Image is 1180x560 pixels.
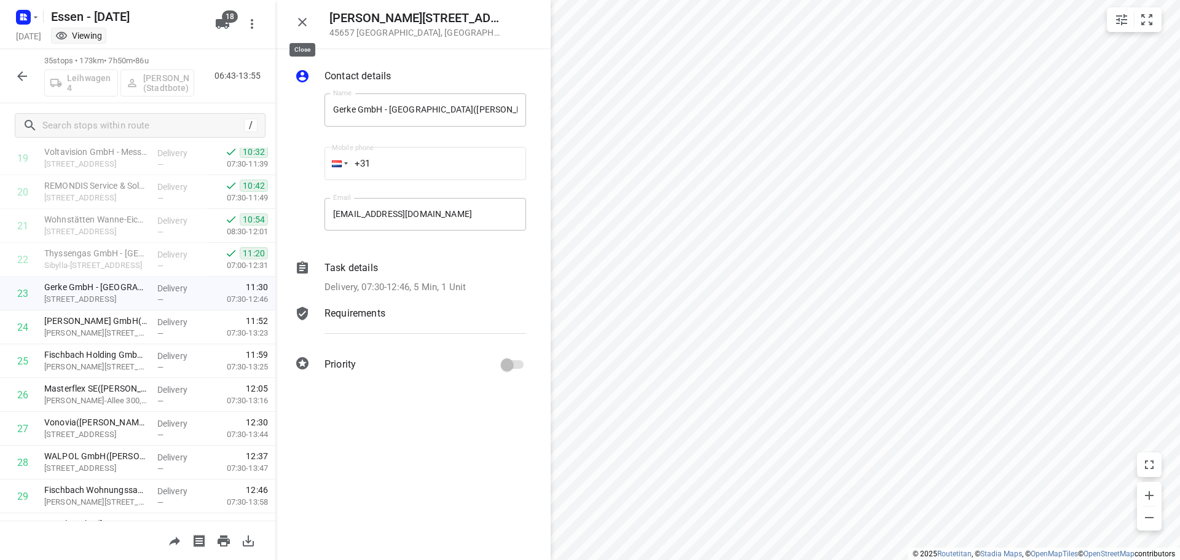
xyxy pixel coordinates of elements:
p: 07:30-12:46 [207,293,268,306]
p: 08:30-12:01 [207,226,268,238]
p: Sibylla-[STREET_ADDRESS] [44,259,147,272]
p: Requirements [324,306,385,321]
p: WALPOL GmbH(Agnes Gwizdon) [44,450,147,462]
div: 22 [17,254,28,266]
span: 18 [222,10,238,23]
input: Search stops within route [42,116,244,135]
span: 10:32 [240,146,268,158]
span: 12:37 [246,450,268,462]
span: 12:46 [246,484,268,496]
p: Wohnstätten Wanne-Eickel eG(Janine Damps) [44,213,147,226]
p: Vonovia(Dorothee Timmler) [44,416,147,428]
p: Klaus Fischbach GmbH(NAMELESS CONTACT) [44,315,147,327]
p: Willy-Brandt-Allee 300, Gelsenkirchen [44,395,147,407]
span: 12:05 [246,382,268,395]
p: 07:30-11:49 [207,192,268,204]
p: Beisinger Weg 30, Recklinghausen [44,293,147,306]
p: Benzstraße 4, Gelsenkirchen [44,428,147,441]
span: 11:59 [246,349,268,361]
span: — [157,498,163,507]
p: Delivery [157,248,203,261]
p: Johannes-Rau-Allee 9, Gelsenkirchen [44,496,147,508]
div: 20 [17,186,28,198]
div: / [244,119,258,132]
p: Gerke GmbH - Recklinghausen(Janna Gerke) [44,281,147,293]
p: Delivery [157,384,203,396]
button: 18 [210,12,235,36]
div: Task detailsDelivery, 07:30-12:46, 5 Min, 1 Unit [295,261,526,294]
p: 07:00-12:31 [207,259,268,272]
p: Fischbach Holding GmbH(Klimczok) [44,349,147,361]
span: 11:30 [246,281,268,293]
p: Delivery [157,181,203,193]
p: Delivery [157,519,203,531]
p: Contact details [324,69,391,84]
div: 23 [17,288,28,299]
p: Willy-Brandt-Allee 320, Gelsenkirchen [44,361,147,373]
button: More [240,12,264,36]
p: Benzstraße 13, Gelsenkirchen [44,462,147,475]
p: Delivery [157,282,203,294]
svg: Done [225,179,237,192]
div: Requirements [295,306,526,343]
label: Mobile phone [332,144,374,151]
span: — [157,194,163,203]
span: Share route [162,534,187,546]
span: — [157,430,163,440]
span: — [157,295,163,304]
div: 28 [17,457,28,468]
span: 12:30 [246,416,268,428]
p: 07:30-13:58 [207,496,268,508]
span: — [157,227,163,237]
li: © 2025 , © , © © contributors [913,550,1175,558]
span: • [133,56,135,65]
p: REMONDIS Service & Solutions GmbH (Tobias Stahl) [44,179,147,192]
p: 45657 [GEOGRAPHIC_DATA] , [GEOGRAPHIC_DATA] [329,28,502,37]
p: [STREET_ADDRESS] [44,226,147,238]
p: Delivery [157,485,203,497]
p: Delivery [157,147,203,159]
div: 19 [17,152,28,164]
input: 1 (702) 123-4567 [324,147,526,180]
button: Map settings [1109,7,1134,32]
p: Delivery [157,417,203,430]
span: — [157,261,163,270]
p: Delivery [157,316,203,328]
span: — [157,329,163,338]
p: 07:30-11:39 [207,158,268,170]
a: OpenMapTiles [1031,550,1078,558]
p: Delivery [157,350,203,362]
p: Voltavision GmbH - Messmannstr.(Kai Ulbrich) [44,146,147,158]
span: — [157,363,163,372]
p: Delivery, 07:30-12:46, 5 Min, 1 Unit [324,280,466,294]
div: Netherlands: + 31 [324,147,348,180]
div: 29 [17,491,28,502]
div: 27 [17,423,28,435]
h5: [PERSON_NAME][STREET_ADDRESS] [329,11,502,25]
p: 07:30-13:44 [207,428,268,441]
span: 86u [135,56,148,65]
span: Print route [211,534,236,546]
p: 06:43-13:55 [214,69,265,82]
p: Masterflex SE(Laura Bislimi) [44,382,147,395]
svg: Done [225,247,237,259]
span: 10:54 [240,213,268,226]
span: Print shipping labels [187,534,211,546]
p: 35 stops • 173km • 7h50m [44,55,194,67]
div: Contact details [295,69,526,86]
div: 25 [17,355,28,367]
p: Meesmannstraße 103, Bochum [44,158,147,170]
a: Stadia Maps [980,550,1022,558]
p: [STREET_ADDRESS] [44,192,147,204]
p: Thyssengas GmbH - Recklinghausen(Melanie Kramer-Rösler) [44,247,147,259]
svg: Done [225,213,237,226]
p: Strack GmbH(Jacqueline Krott) [44,518,147,530]
div: 21 [17,220,28,232]
span: Download route [236,534,261,546]
p: 07:30-13:16 [207,395,268,407]
p: Fischbach Wohnungssanierung GmbH (Unknown) [44,484,147,496]
button: Fit zoom [1135,7,1159,32]
span: 11:52 [246,315,268,327]
p: 07:30-13:25 [207,361,268,373]
p: Delivery [157,451,203,463]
